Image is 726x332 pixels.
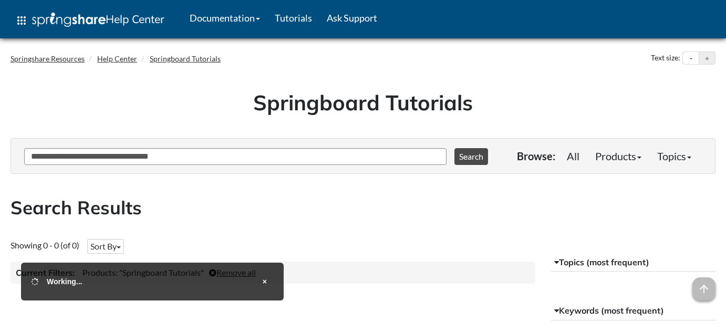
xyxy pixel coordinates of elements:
[182,5,267,31] a: Documentation
[11,240,79,250] span: Showing 0 - 0 (of 0)
[97,54,137,63] a: Help Center
[559,146,587,167] a: All
[267,5,319,31] a: Tutorials
[87,239,124,254] button: Sort By
[150,54,221,63] a: Springboard Tutorials
[319,5,385,31] a: Ask Support
[692,277,715,300] span: arrow_upward
[683,52,699,65] button: Decrease text size
[16,267,75,278] h3: Current Filters
[692,278,715,291] a: arrow_upward
[587,146,649,167] a: Products
[32,13,106,27] img: Springshare
[256,273,273,290] button: Close
[106,12,164,26] span: Help Center
[47,277,82,286] span: Working...
[454,148,488,165] button: Search
[551,253,715,272] button: Topics (most frequent)
[18,88,708,117] h1: Springboard Tutorials
[8,5,172,36] a: apps Help Center
[649,146,699,167] a: Topics
[551,302,715,320] button: Keywords (most frequent)
[649,51,682,65] div: Text size:
[11,195,715,221] h2: Search Results
[699,52,715,65] button: Increase text size
[517,149,555,163] p: Browse:
[11,54,85,63] a: Springshare Resources
[15,14,28,27] span: apps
